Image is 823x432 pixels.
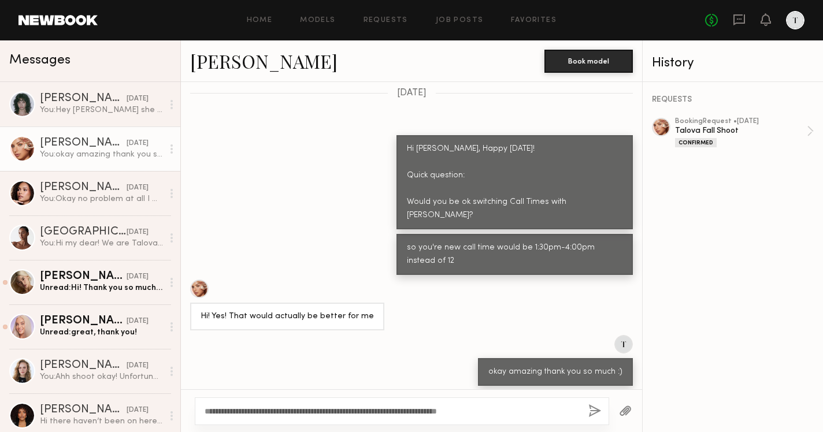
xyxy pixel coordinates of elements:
div: Hi [PERSON_NAME], Happy [DATE]! Quick question: Would you be ok switching Call Times with [PERSON... [407,143,622,222]
button: Book model [544,50,633,73]
div: [DATE] [127,138,149,149]
div: [DATE] [127,316,149,327]
div: [PERSON_NAME] [40,360,127,371]
div: Hi! Yes! That would actually be better for me [201,310,374,323]
a: Book model [544,55,633,65]
div: [DATE] [127,183,149,193]
div: [PERSON_NAME] [40,182,127,193]
div: [PERSON_NAME] [40,315,127,327]
div: [DATE] [127,227,149,238]
div: History [652,57,814,70]
div: You: Hey [PERSON_NAME] she just confirmed that it would be okay with her. So you and [PERSON_NAME... [40,105,163,116]
div: Talova Fall Shoot [675,125,807,136]
div: [DATE] [127,360,149,371]
a: Favorites [511,17,557,24]
span: Messages [9,54,71,67]
div: [GEOGRAPHIC_DATA] N. [40,226,127,238]
span: [DATE] [397,88,427,98]
div: [DATE] [127,271,149,282]
a: Job Posts [436,17,484,24]
div: [PERSON_NAME] [40,271,127,282]
div: You: Hi my dear! We are Talova an all natural [MEDICAL_DATA] brand and we are doing our fall shoo... [40,238,163,249]
div: Unread: great, thank you! [40,327,163,338]
div: [DATE] [127,405,149,416]
div: booking Request • [DATE] [675,118,807,125]
div: You: Okay no problem at all I will make note of it to the team [40,193,163,204]
a: Requests [364,17,408,24]
div: Confirmed [675,138,717,147]
div: [PERSON_NAME] [40,93,127,105]
div: You: okay amazing thank you so much :) [40,149,163,160]
a: [PERSON_NAME] [190,49,338,73]
div: Hi there haven’t been on here in a minute. I’d be interested in collaborating and learning more a... [40,416,163,427]
div: [PERSON_NAME] [40,404,127,416]
a: Home [247,17,273,24]
a: bookingRequest •[DATE]Talova Fall ShootConfirmed [675,118,814,147]
div: [DATE] [127,94,149,105]
div: [PERSON_NAME] [40,137,127,149]
a: Models [300,17,335,24]
div: okay amazing thank you so much :) [488,366,622,379]
div: You: Ahh shoot okay! Unfortunately we already have the studio and team booked. Next time :( [40,371,163,382]
div: so you're new call time would be 1:30pm-4:00pm instead of 12 [407,241,622,268]
div: Unread: Hi! Thank you so much for considering me for this! Do you by chance know when the team mi... [40,282,163,293]
div: REQUESTS [652,96,814,104]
